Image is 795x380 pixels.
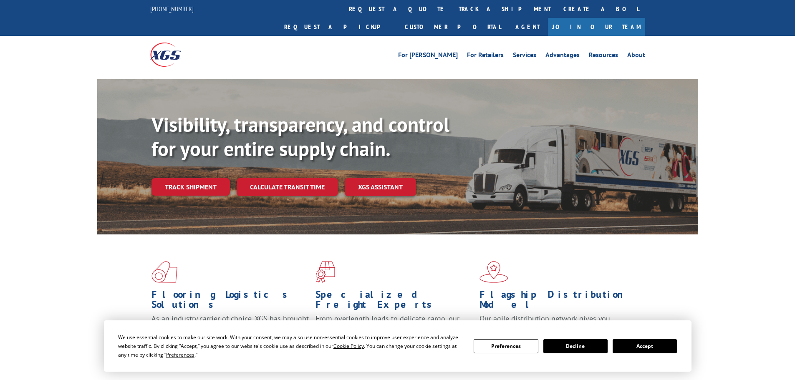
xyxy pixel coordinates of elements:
[399,18,507,36] a: Customer Portal
[151,111,449,161] b: Visibility, transparency, and control for your entire supply chain.
[507,18,548,36] a: Agent
[278,18,399,36] a: Request a pickup
[150,5,194,13] a: [PHONE_NUMBER]
[345,178,416,196] a: XGS ASSISTANT
[237,178,338,196] a: Calculate transit time
[480,289,637,314] h1: Flagship Distribution Model
[467,52,504,61] a: For Retailers
[315,289,473,314] h1: Specialized Freight Experts
[151,289,309,314] h1: Flooring Logistics Solutions
[613,339,677,353] button: Accept
[480,261,508,283] img: xgs-icon-flagship-distribution-model-red
[543,339,608,353] button: Decline
[315,261,335,283] img: xgs-icon-focused-on-flooring-red
[513,52,536,61] a: Services
[333,342,364,350] span: Cookie Policy
[589,52,618,61] a: Resources
[545,52,580,61] a: Advantages
[315,314,473,351] p: From overlength loads to delicate cargo, our experienced staff knows the best way to move your fr...
[548,18,645,36] a: Join Our Team
[166,351,194,358] span: Preferences
[480,314,633,333] span: Our agile distribution network gives you nationwide inventory management on demand.
[151,261,177,283] img: xgs-icon-total-supply-chain-intelligence-red
[104,320,692,372] div: Cookie Consent Prompt
[627,52,645,61] a: About
[151,314,309,343] span: As an industry carrier of choice, XGS has brought innovation and dedication to flooring logistics...
[151,178,230,196] a: Track shipment
[118,333,464,359] div: We use essential cookies to make our site work. With your consent, we may also use non-essential ...
[474,339,538,353] button: Preferences
[398,52,458,61] a: For [PERSON_NAME]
